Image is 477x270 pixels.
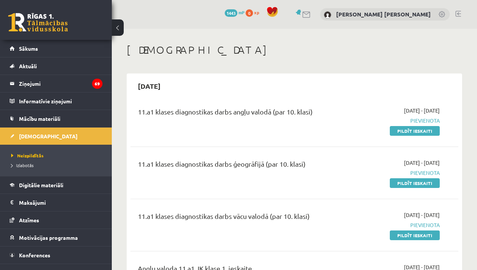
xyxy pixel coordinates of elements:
span: Konferences [19,252,50,258]
a: Ziņojumi69 [10,75,102,92]
a: Atzīmes [10,211,102,229]
a: Aktuāli [10,57,102,75]
legend: Informatīvie ziņojumi [19,92,102,110]
a: Maksājumi [10,194,102,211]
span: Mācību materiāli [19,115,60,122]
span: Atzīmes [19,217,39,223]
a: Pildīt ieskaiti [390,178,440,188]
a: [DEMOGRAPHIC_DATA] [10,128,102,145]
span: Aktuāli [19,63,37,69]
span: Pievienota [347,117,440,125]
a: Mācību materiāli [10,110,102,127]
div: 11.a1 klases diagnostikas darbs vācu valodā (par 10. klasi) [138,211,335,225]
a: Digitālie materiāli [10,176,102,194]
a: 0 xp [246,9,263,15]
span: [DATE] - [DATE] [404,107,440,114]
span: [DATE] - [DATE] [404,211,440,219]
a: 1443 mP [225,9,244,15]
a: Sākums [10,40,102,57]
span: Neizpildītās [11,153,44,158]
div: 11.a1 klases diagnostikas darbs ģeogrāfijā (par 10. klasi) [138,159,335,173]
a: Konferences [10,247,102,264]
i: 69 [92,79,102,89]
a: Pildīt ieskaiti [390,230,440,240]
span: 0 [246,9,253,17]
span: [DEMOGRAPHIC_DATA] [19,133,78,139]
span: xp [254,9,259,15]
legend: Maksājumi [19,194,102,211]
a: Izlabotās [11,162,104,169]
span: [DATE] - [DATE] [404,159,440,167]
span: Digitālie materiāli [19,182,63,188]
h1: [DEMOGRAPHIC_DATA] [127,44,462,56]
a: Neizpildītās [11,152,104,159]
a: Motivācijas programma [10,229,102,246]
span: 1443 [225,9,237,17]
div: 11.a1 klases diagnostikas darbs angļu valodā (par 10. klasi) [138,107,335,120]
span: Izlabotās [11,162,34,168]
a: [PERSON_NAME] [PERSON_NAME] [336,10,431,18]
img: Paula Marija Grinberga [324,11,331,19]
a: Pildīt ieskaiti [390,126,440,136]
span: Motivācijas programma [19,234,78,241]
a: Rīgas 1. Tālmācības vidusskola [8,13,68,32]
span: Sākums [19,45,38,52]
span: Pievienota [347,221,440,229]
span: mP [238,9,244,15]
legend: Ziņojumi [19,75,102,92]
span: Pievienota [347,169,440,177]
a: Informatīvie ziņojumi [10,92,102,110]
h2: [DATE] [130,77,168,95]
